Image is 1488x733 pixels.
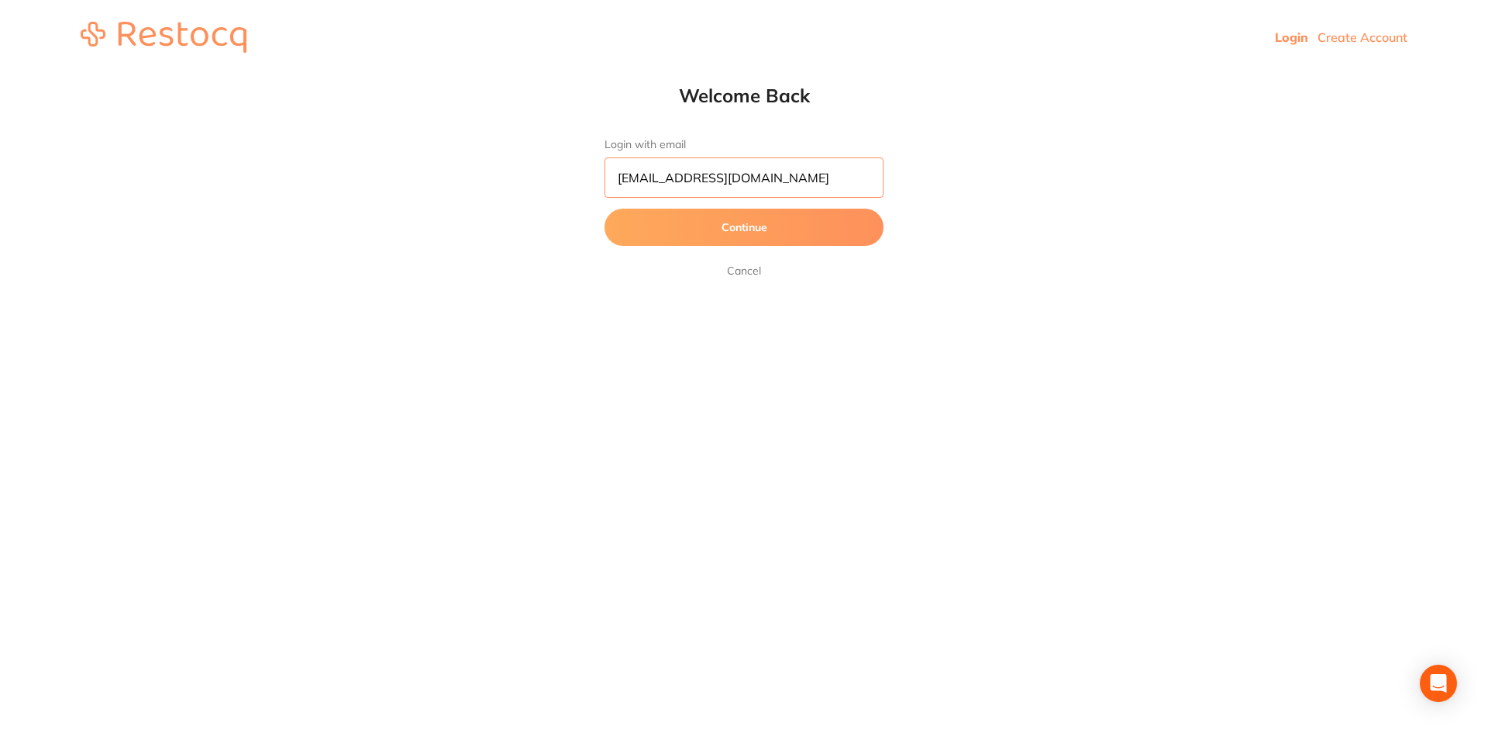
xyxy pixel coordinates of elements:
label: Login with email [604,138,883,151]
a: Login [1275,29,1308,45]
a: Cancel [724,261,764,280]
a: Create Account [1317,29,1407,45]
img: restocq_logo.svg [81,22,246,53]
div: Open Intercom Messenger [1420,665,1457,702]
h1: Welcome Back [573,84,914,107]
button: Continue [604,209,883,246]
